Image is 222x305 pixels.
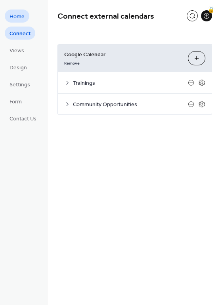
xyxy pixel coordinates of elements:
a: Design [5,61,32,74]
span: Connect [10,30,31,38]
a: Contact Us [5,112,41,125]
span: Form [10,98,22,106]
a: Views [5,44,29,57]
span: Community Opportunities [73,101,188,109]
a: Home [5,10,29,23]
a: Form [5,95,27,108]
span: Connect external calendars [57,9,154,24]
span: Views [10,47,24,55]
span: Settings [10,81,30,89]
span: Design [10,64,27,72]
span: Google Calendar [64,51,182,59]
span: Remove [64,61,80,66]
a: Settings [5,78,35,91]
span: Contact Us [10,115,36,123]
span: Home [10,13,25,21]
a: Connect [5,27,35,40]
span: Trainings [73,79,188,88]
